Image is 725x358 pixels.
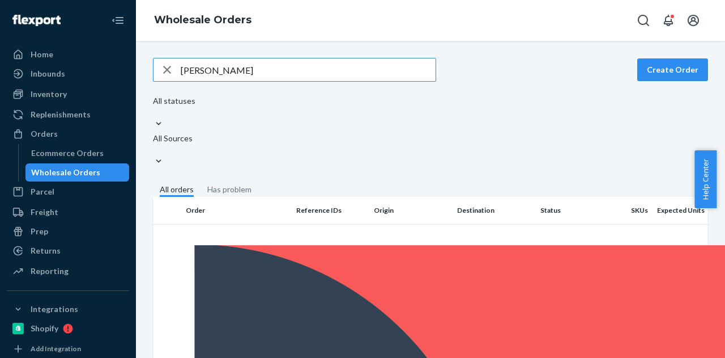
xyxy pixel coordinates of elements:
[453,197,536,224] th: Destination
[7,203,129,221] a: Freight
[153,107,154,118] input: All statuses
[31,186,54,197] div: Parcel
[7,106,129,124] a: Replenishments
[25,144,130,162] a: Ecommerce Orders
[682,9,705,32] button: Open account menu
[31,109,91,120] div: Replenishments
[31,128,58,140] div: Orders
[7,319,129,338] a: Shopify
[7,45,129,64] a: Home
[145,4,261,37] ol: breadcrumbs
[31,344,81,353] div: Add Integration
[181,197,292,224] th: Order
[31,323,58,334] div: Shopify
[160,184,194,197] div: All orders
[31,89,67,100] div: Inventory
[31,148,104,159] div: Ecommerce Orders
[637,58,708,81] button: Create Order
[31,226,48,237] div: Prep
[632,9,655,32] button: Open Search Box
[207,184,251,195] div: Has problem
[369,197,453,224] th: Origin
[652,197,708,224] th: Expected Units
[694,150,717,208] button: Help Center
[7,85,129,103] a: Inventory
[153,95,195,107] div: All statuses
[7,65,129,83] a: Inbounds
[536,197,613,224] th: Status
[154,14,251,26] a: Wholesale Orders
[31,266,69,277] div: Reporting
[7,183,129,201] a: Parcel
[7,342,129,356] a: Add Integration
[12,15,61,26] img: Flexport logo
[657,9,680,32] button: Open notifications
[7,242,129,260] a: Returns
[31,49,53,60] div: Home
[613,197,652,224] th: SKUs
[31,68,65,79] div: Inbounds
[7,262,129,280] a: Reporting
[106,9,129,32] button: Close Navigation
[181,58,436,81] input: Search orders
[7,300,129,318] button: Integrations
[7,125,129,143] a: Orders
[31,245,61,256] div: Returns
[153,144,154,155] input: All Sources
[31,207,58,218] div: Freight
[153,133,193,144] div: All Sources
[31,167,100,178] div: Wholesale Orders
[31,304,78,315] div: Integrations
[7,222,129,241] a: Prep
[292,197,369,224] th: Reference IDs
[25,163,130,182] a: Wholesale Orders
